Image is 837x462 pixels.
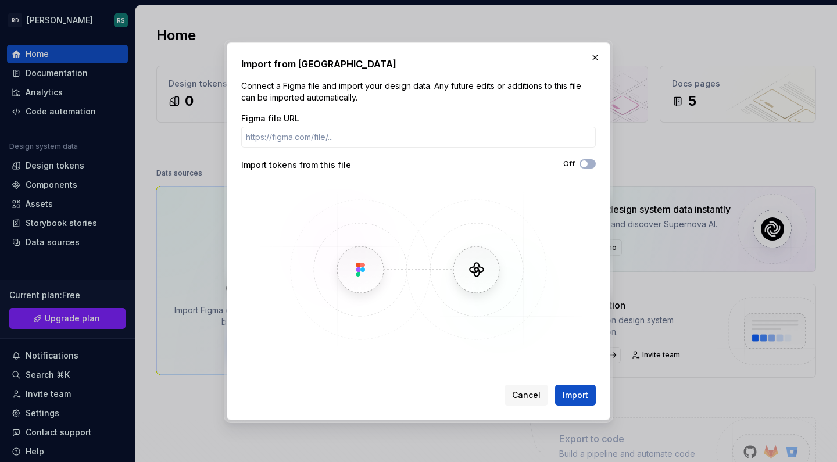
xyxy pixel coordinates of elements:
[241,127,596,148] input: https://figma.com/file/...
[563,389,588,401] span: Import
[563,159,575,169] label: Off
[512,389,541,401] span: Cancel
[505,385,548,406] button: Cancel
[241,113,299,124] label: Figma file URL
[555,385,596,406] button: Import
[241,159,419,171] div: Import tokens from this file
[241,80,596,103] p: Connect a Figma file and import your design data. Any future edits or additions to this file can ...
[241,57,596,71] h2: Import from [GEOGRAPHIC_DATA]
